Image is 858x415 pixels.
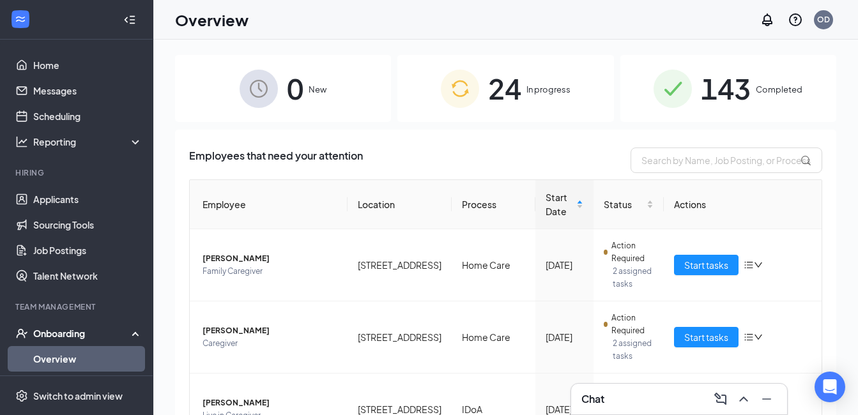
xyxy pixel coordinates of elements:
span: [PERSON_NAME] [203,324,337,337]
td: [STREET_ADDRESS] [348,301,452,373]
th: Employee [190,180,348,229]
div: Onboarding [33,327,132,340]
a: Talent Network [33,263,142,289]
th: Actions [664,180,822,229]
span: bars [744,260,754,270]
svg: Notifications [760,12,775,27]
span: 24 [488,66,521,110]
span: [PERSON_NAME] [203,396,337,409]
svg: Collapse [123,13,136,26]
span: In progress [526,83,571,96]
span: Caregiver [203,337,337,350]
span: Start tasks [684,330,728,344]
button: ChevronUp [733,389,754,409]
td: [STREET_ADDRESS] [348,229,452,301]
svg: UserCheck [15,327,28,340]
span: New [309,83,326,96]
a: Overview [33,346,142,372]
svg: ChevronUp [736,391,751,407]
span: down [754,260,763,269]
span: bars [744,332,754,342]
span: Action Required [611,312,654,337]
th: Location [348,180,452,229]
div: Reporting [33,135,143,148]
h3: Chat [581,392,604,406]
span: 2 assigned tasks [613,337,654,363]
svg: ComposeMessage [713,391,728,407]
span: Action Required [611,239,654,265]
span: Completed [756,83,802,96]
span: Status [604,197,644,211]
div: [DATE] [546,330,583,344]
a: Messages [33,78,142,103]
span: [PERSON_NAME] [203,252,337,265]
a: Applicants [33,186,142,212]
span: Employees that need your attention [189,147,363,173]
div: Hiring [15,167,140,178]
span: 0 [287,66,303,110]
a: E-Verify [33,372,142,397]
a: Home [33,52,142,78]
span: Family Caregiver [203,265,337,278]
svg: Settings [15,389,28,402]
div: Switch to admin view [33,389,123,402]
input: Search by Name, Job Posting, or Process [631,147,822,173]
div: OD [817,14,830,25]
a: Sourcing Tools [33,212,142,238]
svg: Analysis [15,135,28,148]
h1: Overview [175,9,249,31]
th: Status [594,180,664,229]
svg: WorkstreamLogo [14,13,27,26]
span: Start Date [546,190,574,218]
a: Job Postings [33,238,142,263]
div: Open Intercom Messenger [815,372,845,402]
span: Start tasks [684,258,728,272]
span: down [754,333,763,342]
button: Start tasks [674,255,739,275]
td: Home Care [452,229,535,301]
span: 143 [701,66,751,110]
svg: QuestionInfo [788,12,803,27]
div: Team Management [15,301,140,312]
span: 2 assigned tasks [613,265,654,290]
svg: Minimize [759,391,774,407]
button: ComposeMessage [710,389,731,409]
div: [DATE] [546,258,583,272]
button: Minimize [756,389,777,409]
td: Home Care [452,301,535,373]
th: Process [452,180,535,229]
button: Start tasks [674,327,739,347]
a: Scheduling [33,103,142,129]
